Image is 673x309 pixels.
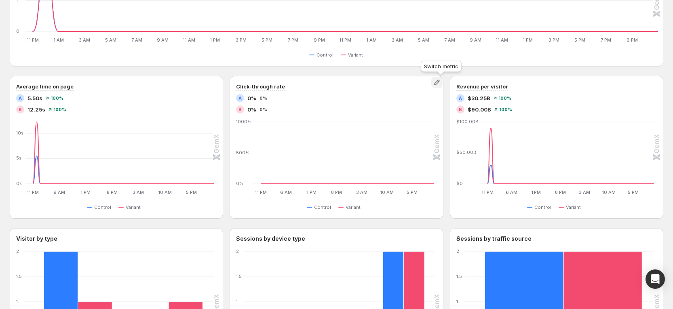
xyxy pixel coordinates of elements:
[496,37,508,43] text: 11 AM
[506,189,517,195] text: 6 AM
[468,105,491,114] span: $90.00B
[316,52,333,58] span: Control
[407,189,418,195] text: 5 PM
[259,96,267,101] span: 0%
[79,37,90,43] text: 3 AM
[27,189,39,195] text: 11 PM
[566,204,581,210] span: Variant
[628,189,639,195] text: 5 PM
[118,202,144,212] button: Variant
[53,189,65,195] text: 6 AM
[16,28,19,34] text: 0
[236,235,305,243] h3: Sessions by device type
[27,37,39,43] text: 11 PM
[456,82,508,90] h3: Revenue per visitor
[456,150,477,156] text: $50.00B
[238,96,242,101] h2: A
[247,94,256,102] span: 0%
[470,37,481,43] text: 9 AM
[157,37,169,43] text: 9 AM
[94,204,111,210] span: Control
[307,202,334,212] button: Control
[380,189,394,195] text: 10 AM
[574,37,585,43] text: 5 PM
[16,130,24,136] text: 10s
[262,37,272,43] text: 5 PM
[238,107,242,112] h2: B
[339,37,351,43] text: 11 PM
[16,235,57,243] h3: Visitor by type
[549,37,559,43] text: 3 PM
[456,248,459,254] text: 2
[16,248,19,254] text: 2
[236,248,239,254] text: 2
[456,273,462,279] text: 1.5
[456,119,479,124] text: $100.00B
[309,50,337,60] button: Control
[559,202,584,212] button: Variant
[444,37,455,43] text: 7 AM
[53,37,64,43] text: 1 AM
[236,119,251,124] text: 1000%
[105,37,116,43] text: 5 AM
[210,37,220,43] text: 1 PM
[602,189,616,195] text: 10 AM
[481,189,493,195] text: 11 PM
[356,189,367,195] text: 3 AM
[331,189,342,195] text: 8 PM
[314,37,325,43] text: 9 PM
[459,107,462,112] h2: B
[81,189,91,195] text: 1 PM
[456,235,532,243] h3: Sessions by traffic source
[158,189,172,195] text: 10 AM
[16,181,22,186] text: 0s
[456,298,458,304] text: 1
[186,189,197,195] text: 5 PM
[236,82,285,90] h3: Click-through rate
[314,204,331,210] span: Control
[555,189,565,195] text: 8 PM
[126,204,141,210] span: Variant
[341,50,366,60] button: Variant
[459,96,462,101] h2: A
[346,204,361,210] span: Variant
[627,37,638,43] text: 9 PM
[348,52,363,58] span: Variant
[579,189,590,195] text: 3 AM
[19,107,22,112] h2: B
[247,105,256,114] span: 0%
[534,204,551,210] span: Control
[531,189,541,195] text: 1 PM
[16,156,22,161] text: 5s
[288,37,298,43] text: 7 PM
[418,37,429,43] text: 5 AM
[16,298,18,304] text: 1
[87,202,114,212] button: Control
[236,181,243,186] text: 0%
[53,107,66,112] span: 100%
[183,37,195,43] text: 11 AM
[236,37,247,43] text: 3 PM
[236,150,249,156] text: 500%
[16,273,22,279] text: 1.5
[107,189,118,195] text: 8 PM
[27,105,45,114] span: 12.25s
[19,96,22,101] h2: A
[27,94,42,102] span: 5.50s
[255,189,267,195] text: 11 PM
[523,37,533,43] text: 1 PM
[338,202,364,212] button: Variant
[236,298,238,304] text: 1
[468,94,490,102] span: $30.25B
[133,189,144,195] text: 3 AM
[601,37,611,43] text: 7 PM
[456,181,463,186] text: $0
[51,96,63,101] span: 100%
[366,37,377,43] text: 1 AM
[392,37,403,43] text: 3 AM
[16,82,74,90] h3: Average time on page
[259,107,267,112] span: 0%
[646,269,665,289] div: Open Intercom Messenger
[499,107,512,112] span: 100%
[131,37,142,43] text: 7 AM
